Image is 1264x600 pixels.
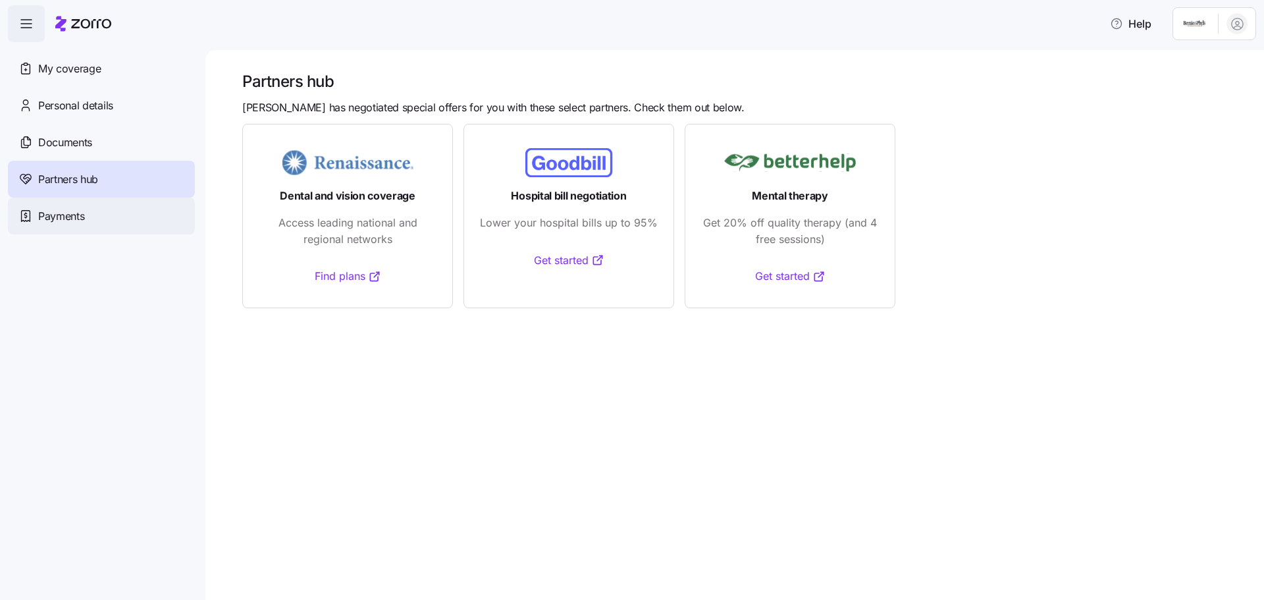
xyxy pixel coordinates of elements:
[38,134,92,151] span: Documents
[8,198,195,234] a: Payments
[38,97,113,114] span: Personal details
[511,188,626,204] span: Hospital bill negotiation
[755,268,826,285] a: Get started
[242,99,745,116] span: [PERSON_NAME] has negotiated special offers for you with these select partners. Check them out be...
[38,171,98,188] span: Partners hub
[315,268,381,285] a: Find plans
[534,252,604,269] a: Get started
[1110,16,1151,32] span: Help
[8,124,195,161] a: Documents
[242,71,1246,92] h1: Partners hub
[752,188,828,204] span: Mental therapy
[38,61,101,77] span: My coverage
[8,161,195,198] a: Partners hub
[280,188,415,204] span: Dental and vision coverage
[38,208,84,225] span: Payments
[8,87,195,124] a: Personal details
[1099,11,1162,37] button: Help
[701,215,879,248] span: Get 20% off quality therapy (and 4 free sessions)
[259,215,436,248] span: Access leading national and regional networks
[8,50,195,87] a: My coverage
[480,215,658,231] span: Lower your hospital bills up to 95%
[1181,16,1207,32] img: Employer logo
